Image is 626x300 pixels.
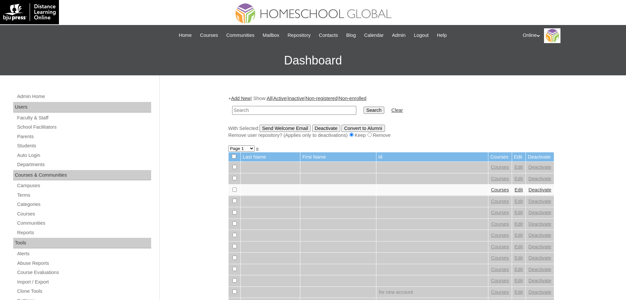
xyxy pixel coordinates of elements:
a: Active [273,96,286,101]
a: Edit [515,164,523,170]
a: Non-registered [306,96,338,101]
a: School Facilitators [16,123,151,131]
span: Courses [200,32,218,39]
a: Deactivate [529,233,551,238]
a: Non-enrolled [339,96,367,101]
a: All [267,96,272,101]
a: Courses [491,187,509,192]
a: Abuse Reports [16,259,151,267]
a: Logout [411,32,432,39]
span: Admin [392,32,406,39]
a: Auto Login [16,151,151,160]
a: Deactivate [529,199,551,204]
a: Deactivate [529,255,551,261]
a: Communities [16,219,151,227]
a: Communities [223,32,258,39]
a: Deactivate [529,221,551,227]
a: Repository [284,32,314,39]
a: Contacts [315,32,341,39]
a: Admin [389,32,409,39]
a: Courses [16,210,151,218]
td: for new account [376,287,488,298]
img: Online Academy [544,28,560,43]
span: Help [437,32,447,39]
a: Edit [515,244,523,249]
span: Logout [414,32,429,39]
span: Home [179,32,192,39]
a: Calendar [361,32,387,39]
td: Last Name [241,152,300,162]
a: Courses [491,267,509,272]
div: Tools [13,238,151,248]
a: Help [434,32,450,39]
a: Course Evaluations [16,268,151,277]
a: Deactivate [529,210,551,215]
h3: Dashboard [3,46,623,75]
a: Deactivate [529,267,551,272]
a: Edit [515,221,523,227]
span: Repository [287,32,311,39]
td: Edit [512,152,526,162]
a: Edit [515,255,523,261]
span: Communities [226,32,255,39]
td: First Name [300,152,376,162]
div: Remove user repository? (Applies only to deactivations) Keep Remove [228,132,554,139]
a: Parents [16,133,151,141]
a: Students [16,142,151,150]
a: Terms [16,191,151,199]
div: With Selected: [228,125,554,139]
a: Courses [491,176,509,181]
input: Convert to Alumni [341,125,385,132]
img: logo-white.png [3,3,56,21]
td: Courses [488,152,512,162]
a: Courses [491,164,509,170]
div: Courses & Communities [13,170,151,181]
a: Edit [515,233,523,238]
a: Alerts [16,250,151,258]
a: Departments [16,161,151,169]
a: Edit [515,187,523,192]
a: Mailbox [259,32,283,39]
a: Courses [491,278,509,283]
a: Categories [16,200,151,209]
a: Courses [491,289,509,295]
a: Courses [491,221,509,227]
a: Courses [491,255,509,261]
input: Send Welcome Email [259,125,311,132]
a: Deactivate [529,176,551,181]
a: Admin Home [16,92,151,101]
a: Courses [491,199,509,204]
a: Clone Tools [16,287,151,295]
a: Edit [515,289,523,295]
a: Edit [515,278,523,283]
a: Clear [392,108,403,113]
a: Home [176,32,195,39]
a: Deactivate [529,187,551,192]
a: Add New [231,96,251,101]
a: Courses [491,244,509,249]
a: Campuses [16,182,151,190]
a: Deactivate [529,278,551,283]
span: Mailbox [263,32,280,39]
td: Id [376,152,488,162]
a: Deactivate [529,164,551,170]
div: + | Show: | | | | [228,95,554,138]
div: Users [13,102,151,113]
input: Search [232,106,356,115]
td: Deactivate [526,152,554,162]
a: Reports [16,229,151,237]
a: Courses [491,210,509,215]
input: Deactivate [312,125,340,132]
div: Online [523,28,620,43]
a: Blog [343,32,359,39]
span: Calendar [364,32,384,39]
a: Faculty & Staff [16,114,151,122]
a: Deactivate [529,289,551,295]
input: Search [364,107,384,114]
a: Inactive [288,96,305,101]
span: Blog [346,32,356,39]
a: Edit [515,176,523,181]
a: » [256,146,259,151]
a: Edit [515,267,523,272]
a: Edit [515,199,523,204]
